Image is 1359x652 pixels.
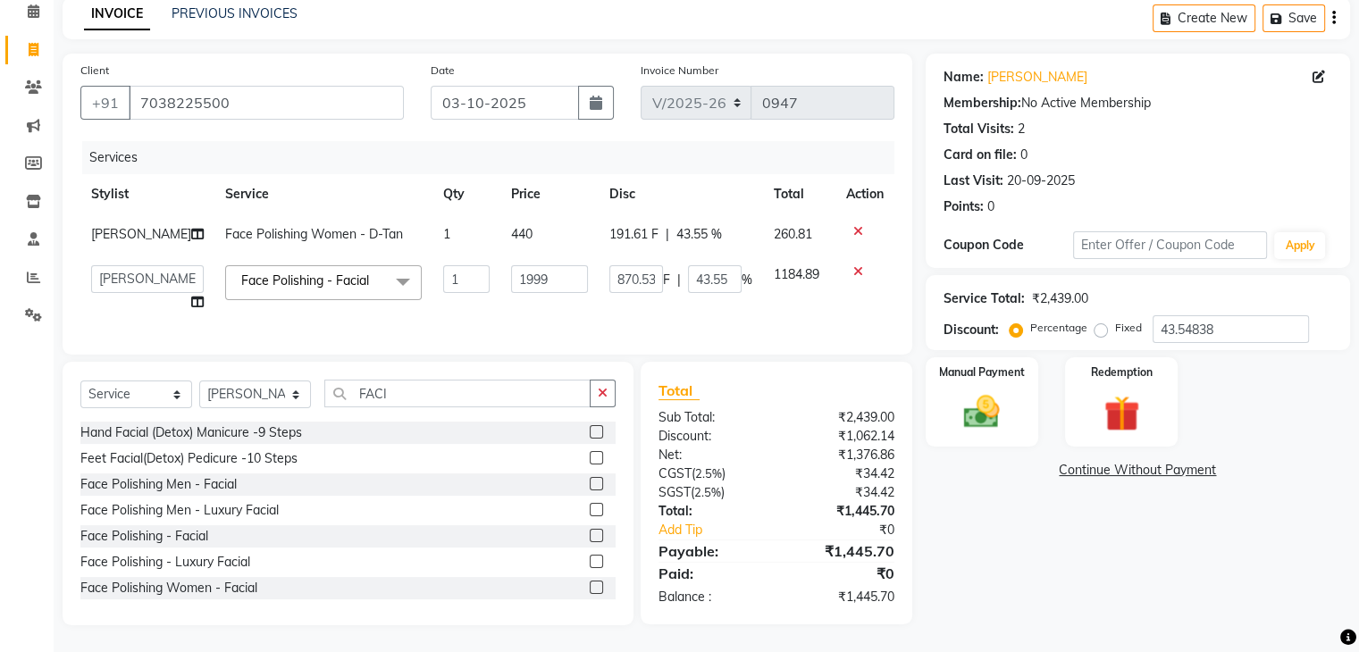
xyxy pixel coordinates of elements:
div: Services [82,141,908,174]
div: ( ) [645,483,776,502]
label: Client [80,63,109,79]
span: [PERSON_NAME] [91,226,191,242]
img: _gift.svg [1093,391,1151,436]
div: 0 [1020,146,1028,164]
div: Total: [645,502,776,521]
label: Invoice Number [641,63,718,79]
div: Service Total: [944,289,1025,308]
div: ₹1,062.14 [776,427,908,446]
div: ₹34.42 [776,464,908,483]
span: 43.55 % [676,225,722,244]
th: Action [835,174,894,214]
div: Last Visit: [944,171,1003,190]
img: _cash.svg [952,391,1011,432]
div: ₹0 [798,521,907,539]
div: 0 [987,197,994,216]
input: Search or Scan [324,380,591,407]
div: 20-09-2025 [1007,171,1075,190]
div: Face Polishing - Luxury Facial [80,553,250,572]
a: x [369,272,377,288]
div: Payable: [645,540,776,562]
label: Manual Payment [939,364,1025,380]
div: Coupon Code [944,236,1073,255]
div: ₹34.42 [776,483,908,502]
span: 1184.89 [774,266,819,282]
span: SGST [659,484,691,500]
div: Total Visits: [944,120,1014,138]
a: Add Tip [645,521,798,539]
a: Continue Without Payment [929,461,1346,480]
span: 2.5% [694,485,721,499]
button: +91 [80,86,130,120]
label: Redemption [1091,364,1153,380]
div: ₹0 [776,563,908,584]
div: Discount: [645,427,776,446]
div: ₹1,445.70 [776,540,908,562]
div: Points: [944,197,984,216]
th: Qty [432,174,500,214]
div: Sub Total: [645,408,776,427]
div: Face Polishing Women - Facial [80,579,257,598]
th: Price [500,174,599,214]
th: Stylist [80,174,214,214]
div: Feet Facial(Detox) Pedicure -10 Steps [80,449,298,468]
div: ₹2,439.00 [776,408,908,427]
label: Date [431,63,455,79]
a: PREVIOUS INVOICES [172,5,298,21]
div: ₹1,445.70 [776,588,908,606]
span: 260.81 [774,226,812,242]
span: 191.61 F [609,225,659,244]
div: Hand Facial (Detox) Manicure -9 Steps [80,423,302,442]
div: ( ) [645,464,776,483]
span: Face Polishing - Facial [241,272,369,288]
div: Discount: [944,321,999,339]
div: Face Polishing Men - Facial [80,475,237,494]
span: 440 [511,226,533,242]
input: Search by Name/Mobile/Email/Code [129,86,404,120]
div: Face Polishing - Facial [80,527,208,546]
a: [PERSON_NAME] [987,68,1087,87]
div: ₹1,376.86 [776,446,908,464]
button: Save [1263,4,1325,32]
div: No Active Membership [944,94,1332,113]
div: Paid: [645,563,776,584]
span: F [663,271,670,289]
button: Create New [1153,4,1255,32]
div: Balance : [645,588,776,606]
div: ₹2,439.00 [1032,289,1088,308]
label: Fixed [1115,320,1142,336]
div: Net: [645,446,776,464]
div: 2 [1018,120,1025,138]
span: | [677,271,681,289]
span: % [742,271,752,289]
span: 1 [443,226,450,242]
span: | [666,225,669,244]
span: CGST [659,465,692,481]
div: Face Polishing Men - Luxury Facial [80,501,279,520]
div: ₹1,445.70 [776,502,908,521]
th: Disc [599,174,763,214]
button: Apply [1274,232,1325,259]
input: Enter Offer / Coupon Code [1073,231,1268,259]
label: Percentage [1030,320,1087,336]
th: Total [763,174,835,214]
span: 2.5% [695,466,722,481]
div: Card on file: [944,146,1017,164]
th: Service [214,174,432,214]
div: Membership: [944,94,1021,113]
div: Name: [944,68,984,87]
span: Face Polishing Women - D-Tan [225,226,403,242]
span: Total [659,381,700,400]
